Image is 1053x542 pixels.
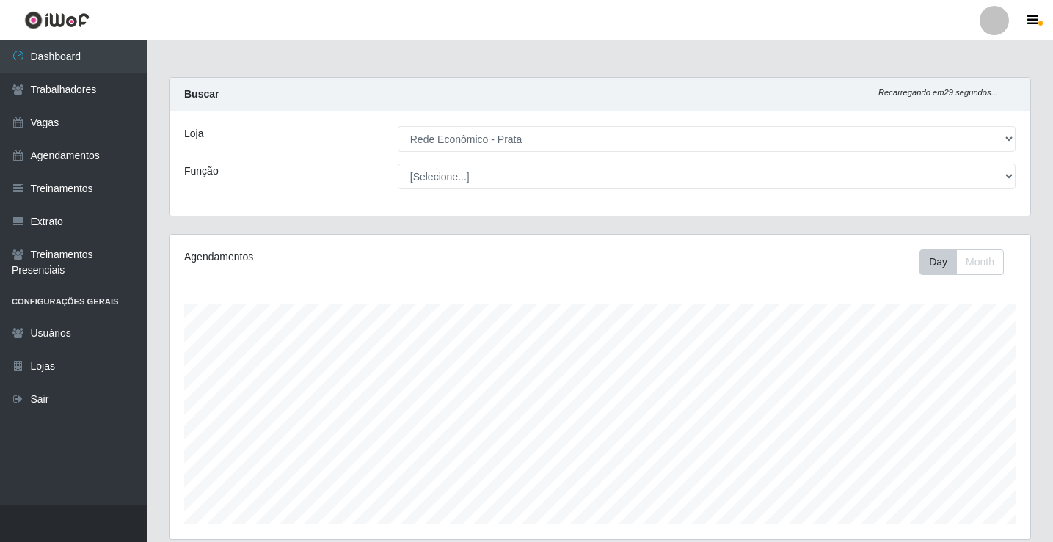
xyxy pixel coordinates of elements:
[184,126,203,142] label: Loja
[878,88,998,97] i: Recarregando em 29 segundos...
[184,249,518,265] div: Agendamentos
[919,249,957,275] button: Day
[184,88,219,100] strong: Buscar
[956,249,1004,275] button: Month
[919,249,1004,275] div: First group
[919,249,1016,275] div: Toolbar with button groups
[24,11,90,29] img: CoreUI Logo
[184,164,219,179] label: Função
